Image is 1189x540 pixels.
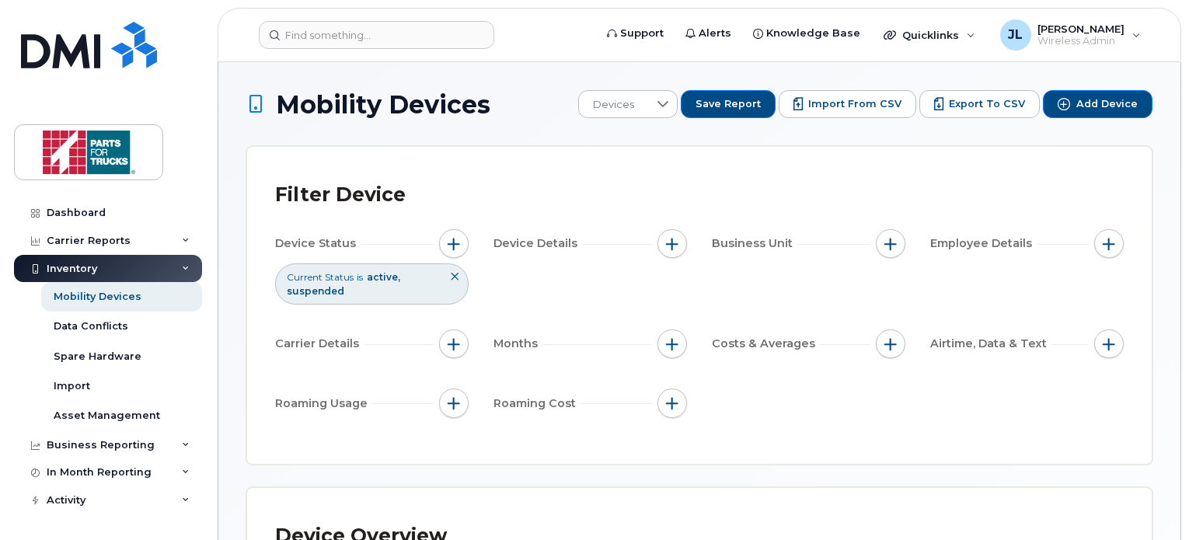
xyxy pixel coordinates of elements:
div: Filter Device [275,175,406,215]
span: Mobility Devices [276,91,490,118]
span: is [357,270,363,284]
span: active [367,271,400,283]
span: Export to CSV [949,97,1025,111]
span: Add Device [1076,97,1138,111]
span: suspended [287,285,344,297]
span: Carrier Details [275,336,364,352]
button: Save Report [681,90,776,118]
button: Import from CSV [779,90,916,118]
span: Roaming Cost [493,395,581,412]
span: Months [493,336,542,352]
span: Costs & Averages [712,336,820,352]
span: Airtime, Data & Text [930,336,1051,352]
button: Add Device [1043,90,1152,118]
span: Business Unit [712,235,797,252]
span: Device Details [493,235,582,252]
span: Roaming Usage [275,395,372,412]
span: Device Status [275,235,361,252]
span: Import from CSV [808,97,901,111]
span: Employee Details [930,235,1037,252]
span: Current Status [287,270,354,284]
span: Devices [579,91,648,119]
button: Export to CSV [919,90,1040,118]
span: Save Report [696,97,761,111]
